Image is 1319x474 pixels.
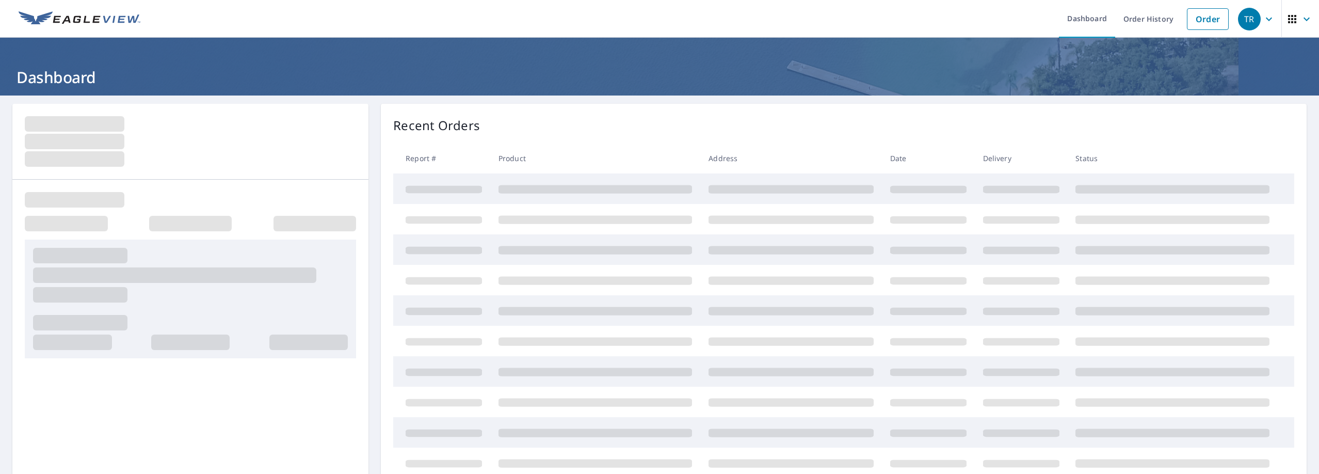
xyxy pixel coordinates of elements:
[393,116,480,135] p: Recent Orders
[1187,8,1229,30] a: Order
[882,143,975,173] th: Date
[1238,8,1261,30] div: TR
[975,143,1068,173] th: Delivery
[490,143,700,173] th: Product
[393,143,490,173] th: Report #
[12,67,1307,88] h1: Dashboard
[700,143,882,173] th: Address
[19,11,140,27] img: EV Logo
[1067,143,1278,173] th: Status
